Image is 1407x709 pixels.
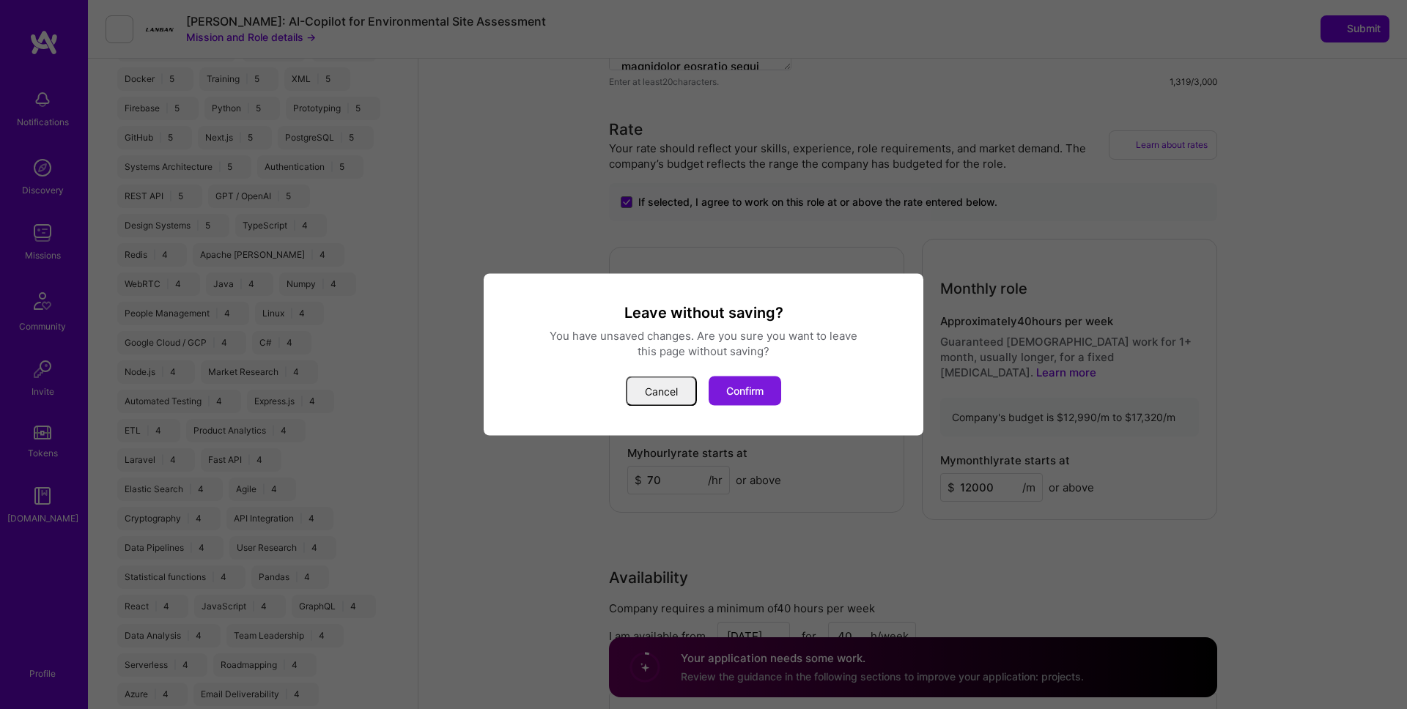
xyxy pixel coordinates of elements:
button: Confirm [709,376,781,406]
h3: Leave without saving? [501,303,906,322]
div: this page without saving? [501,344,906,359]
button: Cancel [626,376,697,407]
div: modal [484,274,923,436]
div: You have unsaved changes. Are you sure you want to leave [501,328,906,344]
